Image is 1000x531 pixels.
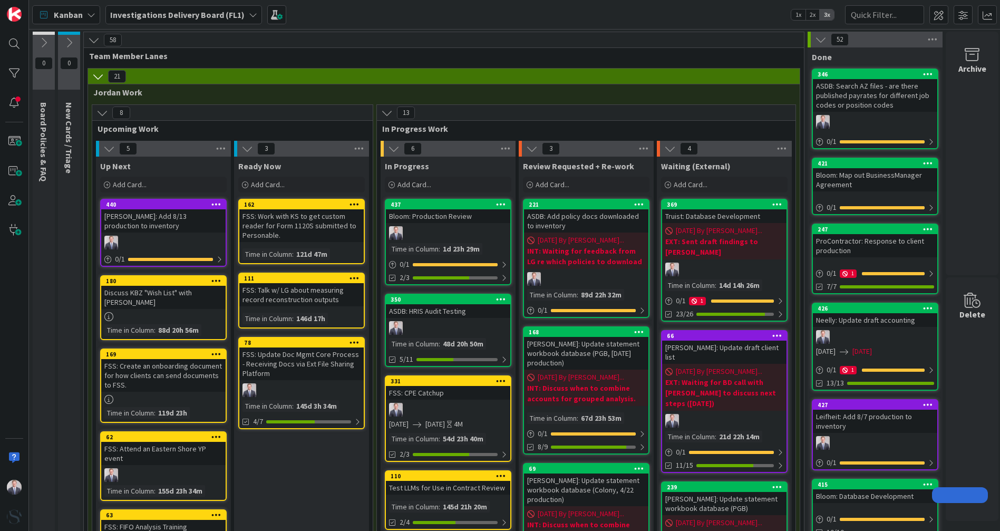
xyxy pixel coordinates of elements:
[813,304,937,313] div: 426
[524,327,648,370] div: 168[PERSON_NAME]: Update statement workbook database (PGB, [DATE] production)
[812,158,938,215] a: 421Bloom: Map out BusinessManager Agreement0/1
[104,236,118,249] img: JC
[813,480,937,489] div: 415
[852,346,872,357] span: [DATE]
[665,431,715,442] div: Time in Column
[662,482,787,515] div: 239[PERSON_NAME]: Update statement workbook database (PGB)
[676,295,686,306] span: 0 / 1
[154,324,156,336] span: :
[400,272,410,283] span: 2/3
[113,180,147,189] span: Add Card...
[827,364,837,375] span: 0 / 1
[101,468,226,482] div: JC
[239,209,364,242] div: FSS: Work with KS to get custom reader for Form 1120S submitted to Personable.
[439,338,440,350] span: :
[239,347,364,380] div: FSS: Update Doc Mgmt Core Process - Receiving Docs via Ext File Sharing Platform
[667,201,787,208] div: 369
[239,274,364,306] div: 111FSS: Talk w/ LG about measuring record reconstruction outputs
[527,383,645,404] b: INT: Discuss when to combine accounts for grouped analysis.
[662,263,787,276] div: JC
[662,331,787,364] div: 66[PERSON_NAME]: Update draft client list
[813,456,937,469] div: 0/1
[523,326,649,455] a: 168[PERSON_NAME]: Update statement workbook database (PGB, [DATE] production)[DATE] By [PERSON_NA...
[812,399,938,470] a: 427Leifheit: Add 8/7 production to inventoryJC0/1
[958,62,986,75] div: Archive
[389,338,439,350] div: Time in Column
[38,102,49,181] span: Board Policies & FAQ
[101,432,226,465] div: 62FSS: Attend an Eastern Shore YP event
[813,159,937,191] div: 421Bloom: Map out BusinessManager Agreement
[716,279,762,291] div: 14d 14h 26m
[391,378,510,385] div: 331
[816,115,830,129] img: JC
[104,324,154,336] div: Time in Column
[385,470,511,530] a: 110Test LLMs for Use in Contract ReviewTime in Column:145d 21h 20m2/4
[538,428,548,439] span: 0 / 1
[112,107,130,119] span: 8
[400,259,410,270] span: 0 / 1
[813,267,937,280] div: 0/11
[813,225,937,257] div: 247ProContractor: Response to client production
[425,419,445,430] span: [DATE]
[667,484,787,491] div: 239
[389,419,409,430] span: [DATE]
[386,403,510,417] div: JC
[238,273,365,329] a: 111FSS: Talk w/ LG about measuring record reconstruction outputsTime in Column:146d 17h
[101,236,226,249] div: JC
[386,295,510,304] div: 350
[527,246,645,267] b: INT: Waiting for feedback from LG re which policies to download
[386,321,510,335] div: JC
[440,243,482,255] div: 1d 23h 29m
[440,338,486,350] div: 48d 20h 50m
[400,449,410,460] span: 2/3
[542,142,560,155] span: 3
[404,142,422,155] span: 6
[439,243,440,255] span: :
[812,69,938,149] a: 346ASDB: Search AZ files - are there published payrates for different job codes or position codes...
[242,383,256,397] img: JC
[251,180,285,189] span: Add Card...
[100,431,227,501] a: 62FSS: Attend an Eastern Shore YP eventJCTime in Column:155d 23h 34m
[578,289,624,301] div: 89d 22h 32m
[538,441,548,452] span: 8/9
[7,7,22,22] img: Visit kanbanzone.com
[100,349,227,423] a: 169FSS: Create an onboarding document for how clients can send documents to FSS.Time in Column:11...
[538,508,624,519] span: [DATE] By [PERSON_NAME]...
[386,471,510,481] div: 110
[524,200,648,209] div: 221
[845,5,924,24] input: Quick Filter...
[106,351,226,358] div: 169
[382,123,782,134] span: In Progress Work
[106,277,226,285] div: 180
[523,161,634,171] span: Review Requested + Re-work
[7,480,22,495] img: JC
[386,304,510,318] div: ASDB: HRIS Audit Testing
[106,433,226,441] div: 62
[813,400,937,433] div: 427Leifheit: Add 8/7 production to inventory
[239,200,364,209] div: 162
[827,457,837,468] span: 0 / 1
[812,52,832,62] span: Done
[820,9,834,20] span: 3x
[154,407,156,419] span: :
[98,123,360,134] span: Upcoming Work
[665,263,679,276] img: JC
[60,57,78,70] span: 0
[665,414,679,428] img: JC
[818,226,937,233] div: 247
[54,8,83,21] span: Kanban
[816,346,836,357] span: [DATE]
[676,225,762,236] span: [DATE] By [PERSON_NAME]...
[440,433,486,445] div: 54d 23h 40m
[813,489,937,503] div: Bloom: Database Development
[662,209,787,223] div: Truist: Database Development
[827,378,844,389] span: 13/13
[524,464,648,474] div: 69
[115,254,125,265] span: 0 / 1
[386,258,510,271] div: 0/1
[676,460,693,471] span: 11/15
[101,253,226,266] div: 0/1
[715,431,716,442] span: :
[536,180,569,189] span: Add Card...
[386,209,510,223] div: Bloom: Production Review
